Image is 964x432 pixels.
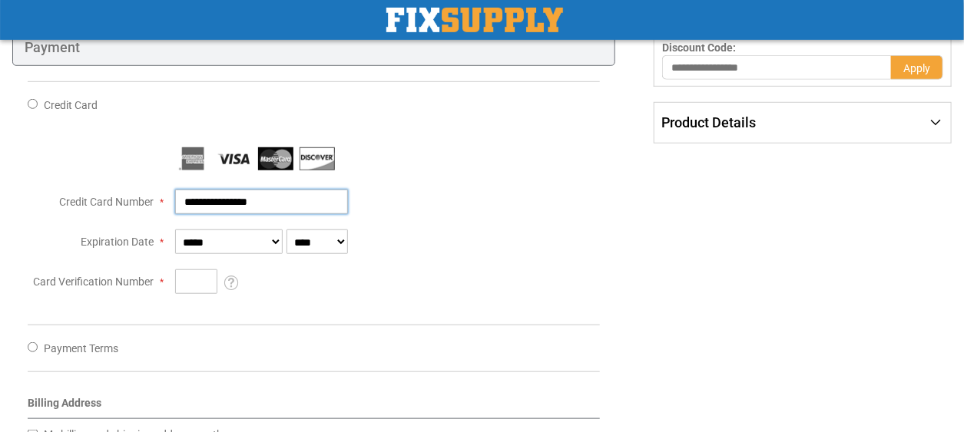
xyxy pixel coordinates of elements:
[33,275,154,288] span: Card Verification Number
[258,147,293,170] img: MasterCard
[217,147,252,170] img: Visa
[12,29,615,66] div: Payment
[661,114,756,130] span: Product Details
[386,8,563,32] img: Fix Industrial Supply
[44,99,98,111] span: Credit Card
[386,8,563,32] a: store logo
[44,342,118,355] span: Payment Terms
[662,41,736,54] span: Discount Code:
[28,395,600,419] div: Billing Address
[175,147,210,170] img: American Express
[59,196,154,208] span: Credit Card Number
[81,236,154,248] span: Expiration Date
[903,62,930,74] span: Apply
[891,55,943,80] button: Apply
[300,147,335,170] img: Discover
